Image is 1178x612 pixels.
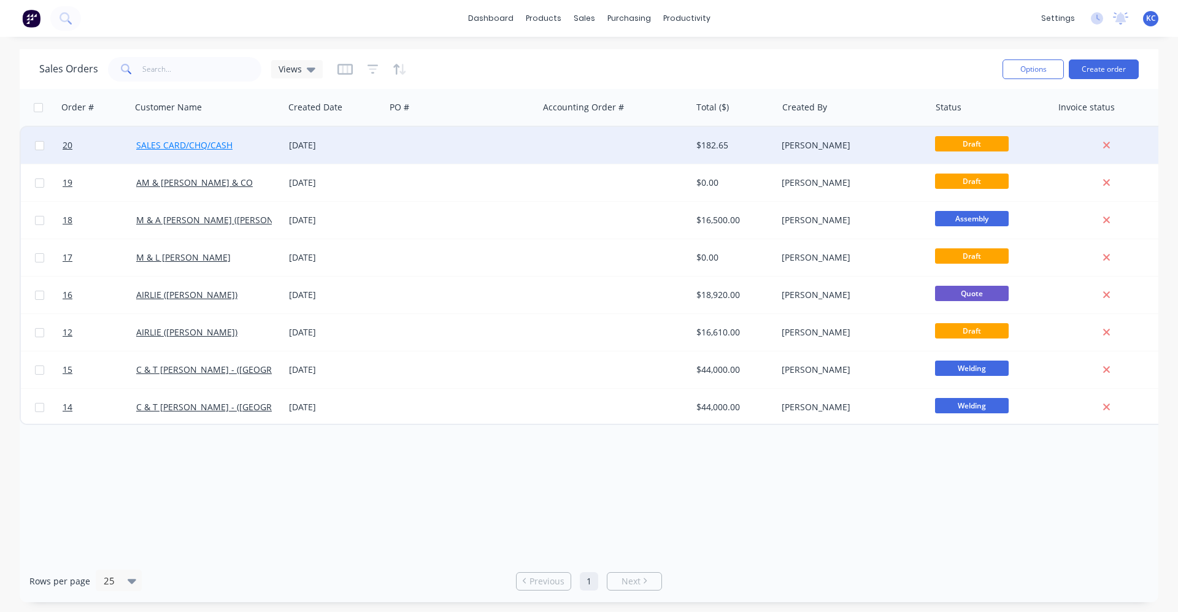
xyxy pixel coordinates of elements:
[696,214,768,226] div: $16,500.00
[289,214,380,226] div: [DATE]
[1069,59,1139,79] button: Create order
[289,326,380,339] div: [DATE]
[782,401,918,413] div: [PERSON_NAME]
[935,248,1009,264] span: Draft
[22,9,40,28] img: Factory
[136,214,422,226] a: M & A [PERSON_NAME] ([PERSON_NAME] & [PERSON_NAME] & SONS)
[782,177,918,189] div: [PERSON_NAME]
[543,101,624,113] div: Accounting Order #
[935,174,1009,189] span: Draft
[63,364,72,376] span: 15
[1146,13,1156,24] span: KC
[136,364,326,375] a: C & T [PERSON_NAME] - ([GEOGRAPHIC_DATA])
[568,9,601,28] div: sales
[782,289,918,301] div: [PERSON_NAME]
[782,251,918,264] div: [PERSON_NAME]
[63,401,72,413] span: 14
[782,326,918,339] div: [PERSON_NAME]
[61,101,94,113] div: Order #
[289,139,380,151] div: [DATE]
[63,177,72,189] span: 19
[63,277,136,313] a: 16
[607,575,661,587] a: Next page
[782,364,918,376] div: [PERSON_NAME]
[279,63,302,75] span: Views
[142,57,262,82] input: Search...
[696,326,768,339] div: $16,610.00
[782,214,918,226] div: [PERSON_NAME]
[136,251,231,263] a: M & L [PERSON_NAME]
[63,239,136,276] a: 17
[935,398,1009,413] span: Welding
[136,401,326,413] a: C & T [PERSON_NAME] - ([GEOGRAPHIC_DATA])
[696,364,768,376] div: $44,000.00
[657,9,717,28] div: productivity
[782,139,918,151] div: [PERSON_NAME]
[135,101,202,113] div: Customer Name
[136,177,253,188] a: AM & [PERSON_NAME] & CO
[529,575,564,587] span: Previous
[1058,101,1115,113] div: Invoice status
[696,139,768,151] div: $182.65
[63,314,136,351] a: 12
[935,361,1009,376] span: Welding
[289,177,380,189] div: [DATE]
[39,63,98,75] h1: Sales Orders
[136,139,233,151] a: SALES CARD/CHQ/CASH
[511,572,667,591] ul: Pagination
[136,289,237,300] a: AIRLIE ([PERSON_NAME])
[696,101,729,113] div: Total ($)
[63,164,136,201] a: 19
[289,401,380,413] div: [DATE]
[289,251,380,264] div: [DATE]
[63,127,136,164] a: 20
[63,251,72,264] span: 17
[520,9,568,28] div: products
[622,575,641,587] span: Next
[935,323,1009,339] span: Draft
[63,214,72,226] span: 18
[696,289,768,301] div: $18,920.00
[696,177,768,189] div: $0.00
[63,389,136,426] a: 14
[936,101,961,113] div: Status
[63,326,72,339] span: 12
[462,9,520,28] a: dashboard
[580,572,598,591] a: Page 1 is your current page
[696,251,768,264] div: $0.00
[517,575,571,587] a: Previous page
[136,326,237,338] a: AIRLIE ([PERSON_NAME])
[935,286,1009,301] span: Quote
[935,136,1009,151] span: Draft
[288,101,342,113] div: Created Date
[601,9,657,28] div: purchasing
[696,401,768,413] div: $44,000.00
[289,364,380,376] div: [DATE]
[1035,9,1081,28] div: settings
[63,139,72,151] span: 20
[1003,59,1064,79] button: Options
[289,289,380,301] div: [DATE]
[63,289,72,301] span: 16
[935,211,1009,226] span: Assembly
[63,202,136,239] a: 18
[782,101,827,113] div: Created By
[390,101,409,113] div: PO #
[63,351,136,388] a: 15
[29,575,90,587] span: Rows per page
